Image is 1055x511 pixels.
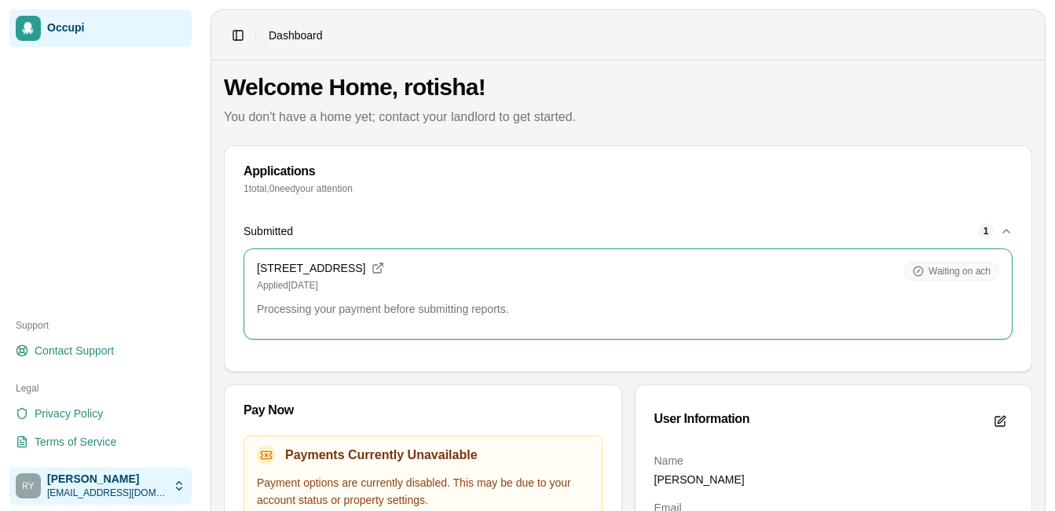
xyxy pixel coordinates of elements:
span: Contact Support [35,343,114,358]
dd: [PERSON_NAME] [654,472,1013,487]
div: Support [9,313,192,338]
span: [PERSON_NAME] [47,472,167,487]
span: Dashboard [269,28,323,43]
div: User Information [654,413,750,425]
div: Applications [244,165,1013,178]
p: Processing your payment before submitting reports. [257,301,999,317]
img: rotisha young [16,473,41,498]
h1: Welcome Home, rotisha! [224,73,1032,101]
span: Submitted [244,223,293,239]
span: Waiting on ach [929,265,991,278]
a: Terms of Service [9,429,192,454]
dt: Name [654,453,1013,469]
p: 1 total, 0 need your attention [244,182,1013,195]
a: Privacy Policy [9,401,192,426]
span: Privacy Policy [35,406,103,421]
p: You don't have a home yet; contact your landlord to get started. [224,108,1032,127]
span: Terms of Service [35,434,116,450]
button: rotisha young[PERSON_NAME][EMAIL_ADDRESS][DOMAIN_NAME] [9,467,192,505]
div: Legal [9,376,192,401]
p: Applied [DATE] [257,279,892,292]
a: Occupi [9,9,192,47]
a: Contact Support [9,338,192,363]
div: Submitted1 [244,248,1013,352]
span: Occupi [47,21,185,35]
nav: breadcrumb [269,28,323,43]
p: Payment options are currently disabled. This may be due to your account status or property settings. [257,474,589,510]
button: View public listing [368,259,387,278]
h3: [STREET_ADDRESS] [257,262,365,276]
div: Pay Now [244,404,603,417]
span: [EMAIL_ADDRESS][DOMAIN_NAME] [47,487,167,499]
button: Submitted1 [244,214,1013,248]
div: 1 [978,223,994,239]
h3: Payments Currently Unavailable [285,446,478,465]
